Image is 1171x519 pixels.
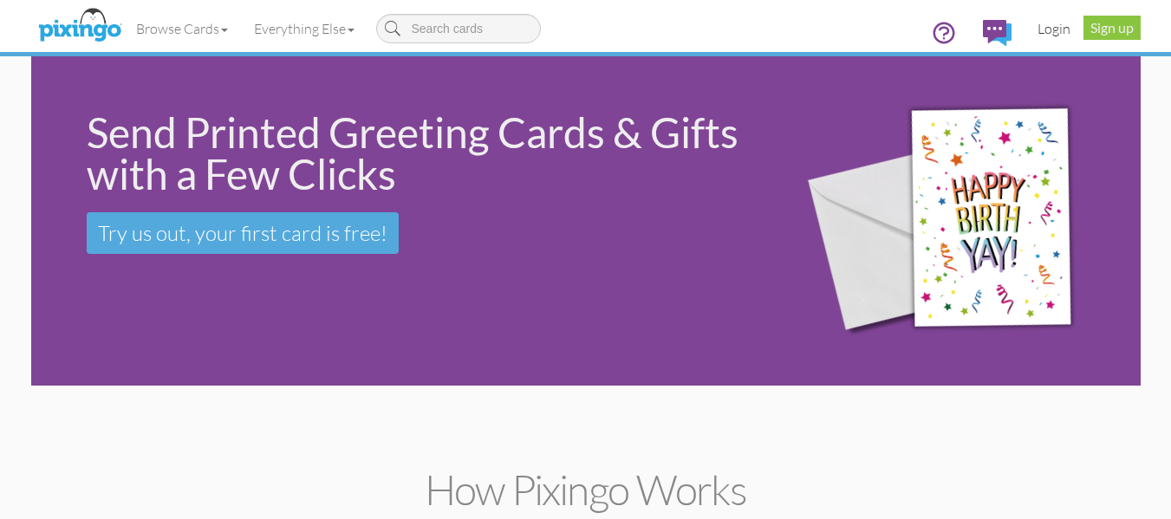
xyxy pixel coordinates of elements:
[87,112,757,195] div: Send Printed Greeting Cards & Gifts with a Few Clicks
[62,467,1110,513] h2: How Pixingo works
[983,20,1012,46] img: comments.svg
[241,7,368,50] a: Everything Else
[1083,16,1141,40] a: Sign up
[98,220,387,246] span: Try us out, your first card is free!
[376,14,541,43] input: Search cards
[1025,7,1083,50] a: Login
[123,7,241,50] a: Browse Cards
[34,4,126,48] img: pixingo logo
[780,61,1135,382] img: 942c5090-71ba-4bfc-9a92-ca782dcda692.png
[87,212,399,254] a: Try us out, your first card is free!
